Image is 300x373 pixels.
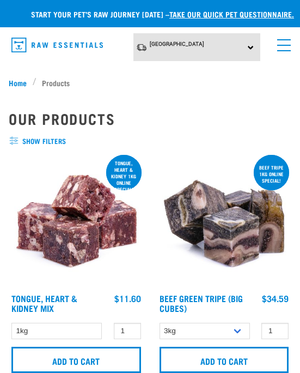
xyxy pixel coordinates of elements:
[160,296,243,310] a: Beef Green Tripe (Big Cubes)
[272,33,291,52] a: menu
[160,347,289,373] input: Add to cart
[9,77,33,88] a: Home
[261,323,289,340] input: 1
[136,43,147,52] img: van-moving.png
[114,323,141,340] input: 1
[9,77,291,88] nav: breadcrumbs
[114,293,141,303] div: $11.60
[169,12,294,16] a: take our quick pet questionnaire.
[157,153,292,288] img: 1044 Green Tripe Beef
[254,159,289,189] div: Beef tripe 1kg online special!
[106,155,142,197] div: Tongue, Heart & Kidney 1kg online special!
[9,110,291,127] h2: Our Products
[11,296,77,310] a: Tongue, Heart & Kidney Mix
[9,153,144,288] img: 1167 Tongue Heart Kidney Mix 01
[11,347,141,373] input: Add to cart
[150,41,204,47] span: [GEOGRAPHIC_DATA]
[9,77,27,88] span: Home
[262,293,289,303] div: $34.59
[11,38,103,52] img: Raw Essentials Logo
[9,136,291,147] span: show filters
